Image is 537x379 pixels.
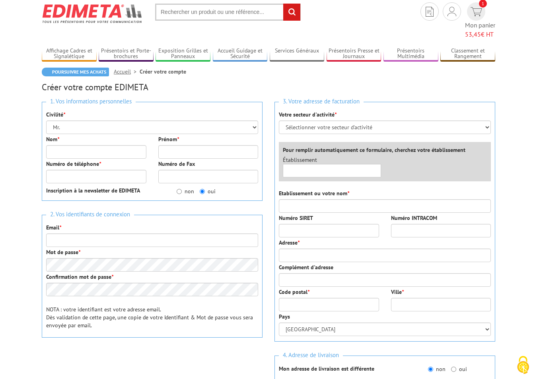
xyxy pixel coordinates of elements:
[46,160,101,168] label: Numéro de téléphone
[279,263,333,271] label: Complément d'adresse
[279,189,349,197] label: Etablissement ou votre nom
[177,187,194,195] label: non
[155,4,301,21] input: Rechercher un produit ou une référence...
[46,273,113,281] label: Confirmation mot de passe
[42,68,109,76] a: Poursuivre mes achats
[447,7,456,16] img: devis rapide
[279,288,309,296] label: Code postal
[279,239,300,247] label: Adresse
[279,214,313,222] label: Numéro SIRET
[391,214,437,222] label: Numéro INTRACOM
[279,96,364,107] span: 3. Votre adresse de facturation
[279,313,290,321] label: Pays
[177,189,182,194] input: non
[428,365,446,373] label: non
[46,209,134,220] span: 2. Vos identifiants de connexion
[46,96,136,107] span: 1. Vos informations personnelles
[383,47,438,60] a: Présentoirs Multimédia
[391,288,404,296] label: Ville
[99,47,154,60] a: Présentoirs et Porte-brochures
[283,4,300,21] input: rechercher
[42,82,495,92] h2: Créer votre compte EDIMETA
[279,111,337,119] label: Votre secteur d'activité
[46,224,61,231] label: Email
[46,187,140,194] strong: Inscription à la newsletter de EDIMETA
[279,350,343,361] span: 4. Adresse de livraison
[509,352,537,379] button: Cookies (fenêtre modale)
[465,2,495,39] a: devis rapide 1 Mon panier 53,45€ HT
[451,365,467,373] label: oui
[156,47,210,60] a: Exposition Grilles et Panneaux
[428,367,433,372] input: non
[426,7,434,17] img: devis rapide
[270,47,325,60] a: Services Généraux
[42,47,97,60] a: Affichage Cadres et Signalétique
[46,305,258,329] p: NOTA : votre identifiant est votre adresse email. Dès validation de cette page, une copie de votr...
[440,47,495,60] a: Classement et Rangement
[200,187,216,195] label: oui
[465,21,495,39] span: Mon panier
[327,47,381,60] a: Présentoirs Presse et Journaux
[158,160,195,168] label: Numéro de Fax
[46,135,59,143] label: Nom
[46,248,80,256] label: Mot de passe
[471,7,482,16] img: devis rapide
[114,68,140,75] a: Accueil
[451,367,456,372] input: oui
[46,111,65,119] label: Civilité
[279,365,374,372] strong: Mon adresse de livraison est différente
[158,135,179,143] label: Prénom
[513,355,533,375] img: Cookies (fenêtre modale)
[213,47,268,60] a: Accueil Guidage et Sécurité
[465,30,495,39] span: € HT
[200,189,205,194] input: oui
[283,146,465,154] label: Pour remplir automatiquement ce formulaire, cherchez votre établissement
[277,156,387,177] div: Établissement
[465,30,481,38] span: 53,45
[140,68,186,76] li: Créer votre compte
